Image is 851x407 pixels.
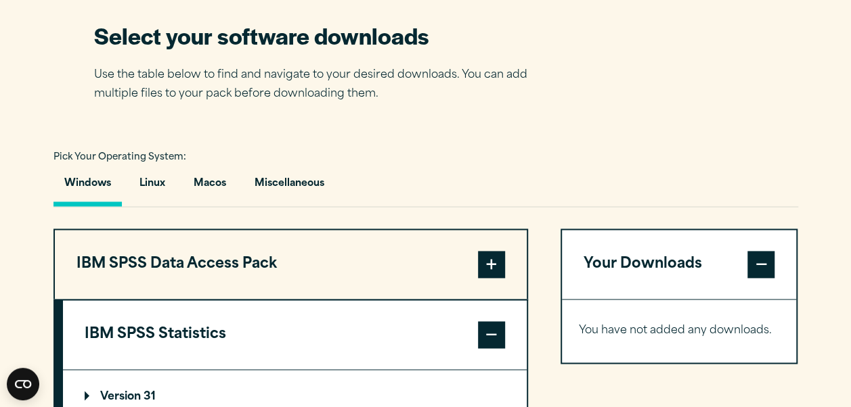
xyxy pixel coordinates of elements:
[579,321,780,341] p: You have not added any downloads.
[94,20,548,51] h2: Select your software downloads
[562,299,797,362] div: Your Downloads
[183,168,237,206] button: Macos
[85,391,156,402] p: Version 31
[129,168,176,206] button: Linux
[562,230,797,299] button: Your Downloads
[63,300,527,369] button: IBM SPSS Statistics
[53,153,186,162] span: Pick Your Operating System:
[244,168,335,206] button: Miscellaneous
[7,368,39,400] button: Open CMP widget
[53,168,122,206] button: Windows
[55,230,527,299] button: IBM SPSS Data Access Pack
[94,66,548,105] p: Use the table below to find and navigate to your desired downloads. You can add multiple files to...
